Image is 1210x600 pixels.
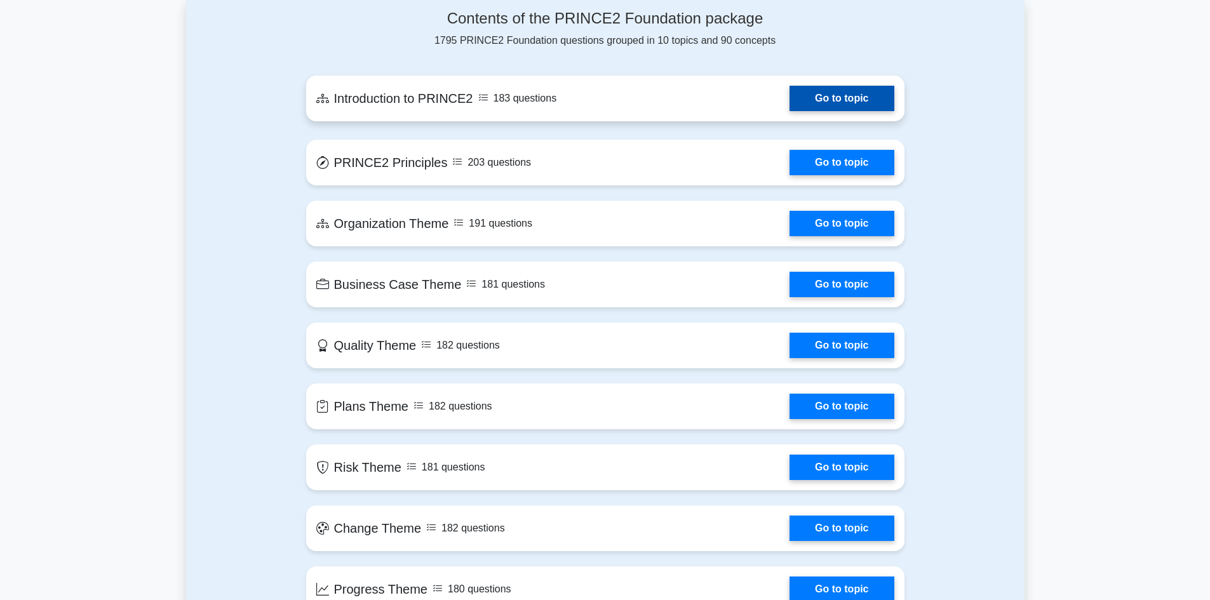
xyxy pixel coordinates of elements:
a: Go to topic [790,272,894,297]
h4: Contents of the PRINCE2 Foundation package [306,10,904,28]
a: Go to topic [790,150,894,175]
a: Go to topic [790,455,894,480]
a: Go to topic [790,86,894,111]
div: 1795 PRINCE2 Foundation questions grouped in 10 topics and 90 concepts [306,10,904,48]
a: Go to topic [790,394,894,419]
a: Go to topic [790,333,894,358]
a: Go to topic [790,211,894,236]
a: Go to topic [790,516,894,541]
